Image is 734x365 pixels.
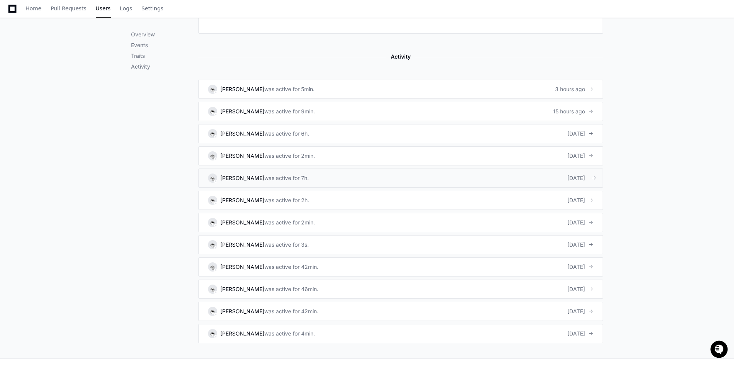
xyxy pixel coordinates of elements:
[198,302,603,321] a: [PERSON_NAME]was active for 42min.[DATE]
[264,174,309,182] div: was active for 7h.
[264,196,309,204] div: was active for 2h.
[209,174,216,182] img: 13.svg
[8,31,139,43] div: Welcome
[567,263,593,271] div: [DATE]
[567,330,593,337] div: [DATE]
[567,219,593,226] div: [DATE]
[8,57,21,71] img: 1736555170064-99ba0984-63c1-480f-8ee9-699278ef63ed
[26,57,126,65] div: Start new chat
[209,85,216,93] img: 13.svg
[567,196,593,204] div: [DATE]
[131,52,198,60] p: Traits
[54,80,93,86] a: Powered byPylon
[209,108,216,115] img: 13.svg
[26,65,97,71] div: We're available if you need us!
[131,41,198,49] p: Events
[220,330,264,337] div: [PERSON_NAME]
[198,80,603,99] a: [PERSON_NAME]was active for 5min.3 hours ago
[198,257,603,277] a: [PERSON_NAME]was active for 42min.[DATE]
[131,63,198,70] p: Activity
[198,280,603,299] a: [PERSON_NAME]was active for 46min.[DATE]
[209,285,216,293] img: 13.svg
[555,85,593,93] div: 3 hours ago
[209,219,216,226] img: 13.svg
[198,213,603,232] a: [PERSON_NAME]was active for 2min.[DATE]
[141,6,163,11] span: Settings
[209,130,216,137] img: 13.svg
[209,308,216,315] img: 13.svg
[220,196,264,204] div: [PERSON_NAME]
[198,235,603,254] a: [PERSON_NAME]was active for 3s.[DATE]
[131,31,198,38] p: Overview
[220,85,264,93] div: [PERSON_NAME]
[220,285,264,293] div: [PERSON_NAME]
[220,308,264,315] div: [PERSON_NAME]
[8,8,23,23] img: PlayerZero
[567,285,593,293] div: [DATE]
[220,130,264,137] div: [PERSON_NAME]
[76,80,93,86] span: Pylon
[220,152,264,160] div: [PERSON_NAME]
[209,196,216,204] img: 13.svg
[209,241,216,248] img: 13.svg
[264,219,315,226] div: was active for 2min.
[198,146,603,165] a: [PERSON_NAME]was active for 2min.[DATE]
[220,219,264,226] div: [PERSON_NAME]
[220,108,264,115] div: [PERSON_NAME]
[209,330,216,337] img: 13.svg
[198,324,603,343] a: [PERSON_NAME]was active for 4min.[DATE]
[264,263,318,271] div: was active for 42min.
[51,6,86,11] span: Pull Requests
[264,130,309,137] div: was active for 6h.
[264,108,315,115] div: was active for 9min.
[120,6,132,11] span: Logs
[567,130,593,137] div: [DATE]
[26,6,41,11] span: Home
[220,263,264,271] div: [PERSON_NAME]
[220,241,264,249] div: [PERSON_NAME]
[264,241,309,249] div: was active for 3s.
[130,59,139,69] button: Start new chat
[96,6,111,11] span: Users
[567,308,593,315] div: [DATE]
[553,108,593,115] div: 15 hours ago
[198,102,603,121] a: [PERSON_NAME]was active for 9min.15 hours ago
[209,263,216,270] img: 13.svg
[567,174,593,182] div: [DATE]
[264,85,315,93] div: was active for 5min.
[264,152,315,160] div: was active for 2min.
[386,52,415,61] span: Activity
[198,124,603,143] a: [PERSON_NAME]was active for 6h.[DATE]
[198,191,603,210] a: [PERSON_NAME]was active for 2h.[DATE]
[264,330,315,337] div: was active for 4min.
[209,152,216,159] img: 13.svg
[220,174,264,182] div: [PERSON_NAME]
[198,169,603,188] a: [PERSON_NAME]was active for 7h.[DATE]
[567,152,593,160] div: [DATE]
[709,340,730,360] iframe: Open customer support
[264,308,318,315] div: was active for 42min.
[567,241,593,249] div: [DATE]
[264,285,318,293] div: was active for 46min.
